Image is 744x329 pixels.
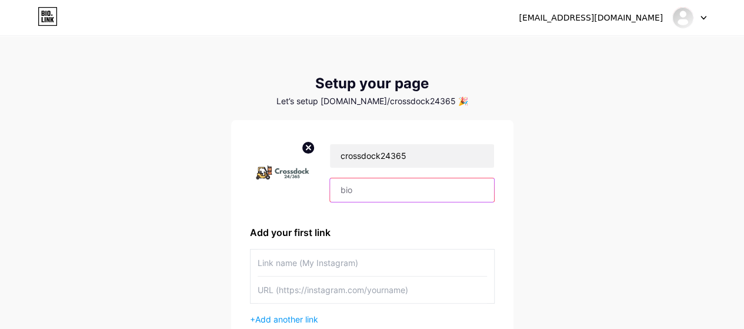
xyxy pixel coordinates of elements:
[231,75,513,92] div: Setup your page
[258,277,487,303] input: URL (https://instagram.com/yourname)
[330,144,493,168] input: Your name
[255,314,318,324] span: Add another link
[250,139,316,207] img: profile pic
[330,178,493,202] input: bio
[672,6,694,29] img: crossdock24365
[519,12,663,24] div: [EMAIL_ADDRESS][DOMAIN_NAME]
[250,313,495,325] div: +
[258,250,487,276] input: Link name (My Instagram)
[231,97,513,106] div: Let’s setup [DOMAIN_NAME]/crossdock24365 🎉
[250,225,495,240] div: Add your first link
